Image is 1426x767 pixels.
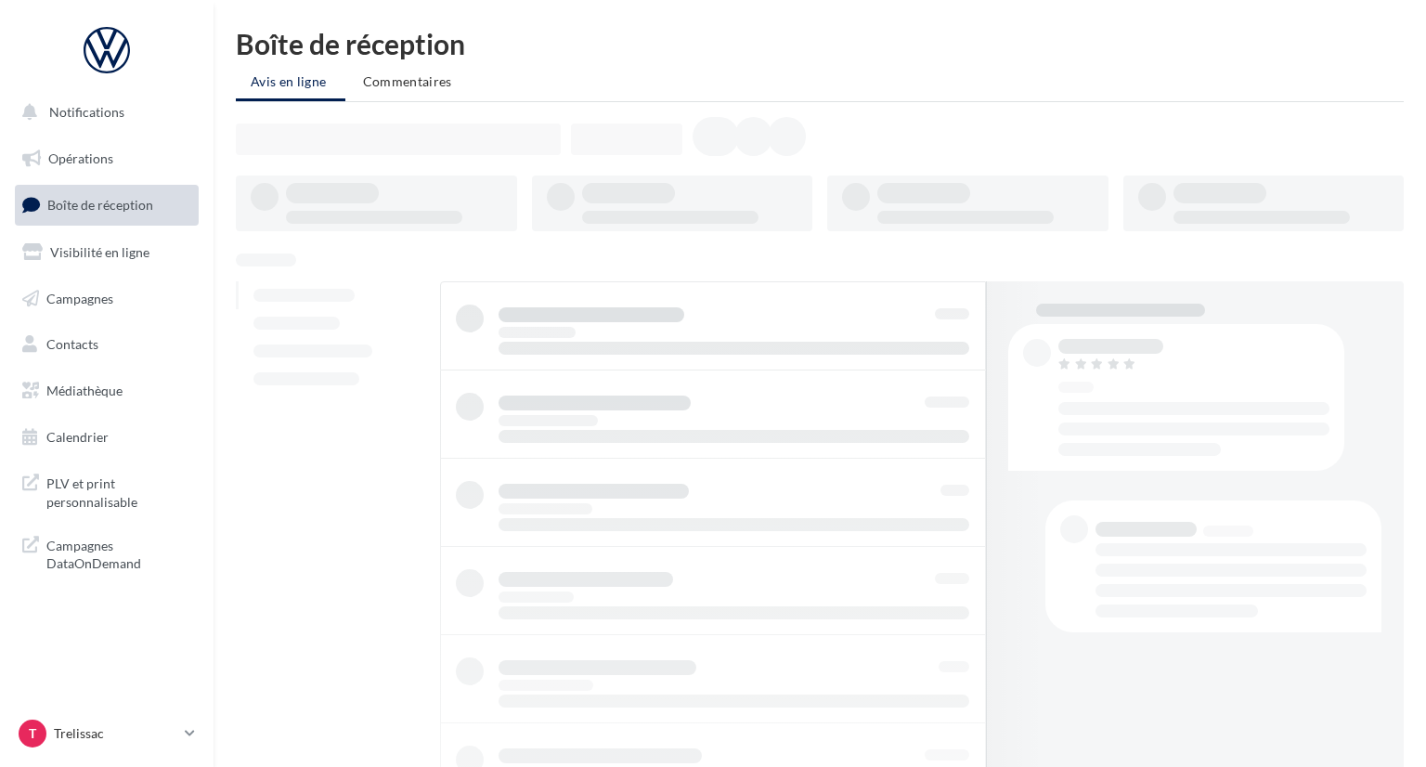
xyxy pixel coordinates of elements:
[11,279,202,318] a: Campagnes
[363,73,452,89] span: Commentaires
[46,336,98,352] span: Contacts
[47,197,153,213] span: Boîte de réception
[46,471,191,511] span: PLV et print personnalisable
[11,185,202,225] a: Boîte de réception
[54,724,177,743] p: Trelissac
[11,233,202,272] a: Visibilité en ligne
[50,244,149,260] span: Visibilité en ligne
[11,463,202,518] a: PLV et print personnalisable
[46,429,109,445] span: Calendrier
[46,383,123,398] span: Médiathèque
[46,290,113,305] span: Campagnes
[11,526,202,580] a: Campagnes DataOnDemand
[11,93,195,132] button: Notifications
[15,716,199,751] a: T Trelissac
[11,418,202,457] a: Calendrier
[11,371,202,410] a: Médiathèque
[29,724,36,743] span: T
[236,30,1404,58] div: Boîte de réception
[46,533,191,573] span: Campagnes DataOnDemand
[11,325,202,364] a: Contacts
[48,150,113,166] span: Opérations
[49,104,124,120] span: Notifications
[11,139,202,178] a: Opérations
